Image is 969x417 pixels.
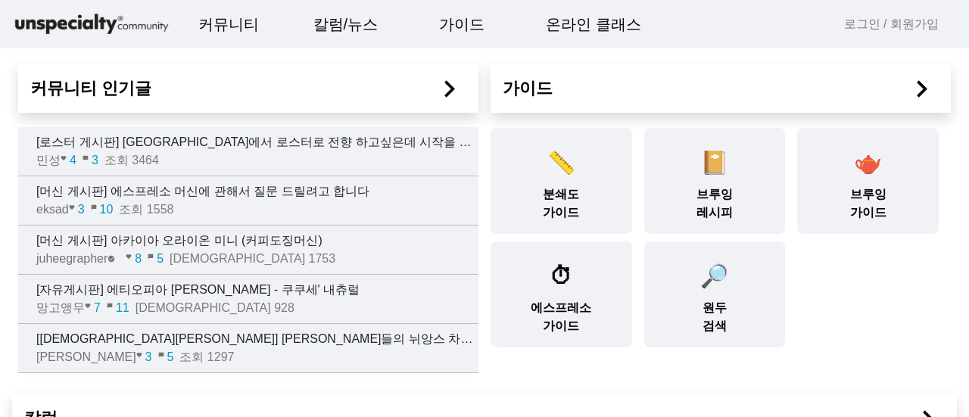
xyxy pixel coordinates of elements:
[18,324,478,372] a: [[DEMOGRAPHIC_DATA][PERSON_NAME]] [PERSON_NAME]들의 뉘앙스 차이 궁금점[PERSON_NAME]35조회 1297
[36,252,126,265] span: juheegrapher
[547,150,575,175] span: 📏
[100,291,195,329] a: 대화
[301,4,391,45] a: 칼럼/뉴스
[78,203,91,216] span: 3
[119,203,179,216] span: 조회 1558
[94,301,107,314] span: 7
[126,254,135,263] mat-icon: favorite
[136,301,301,314] span: [DEMOGRAPHIC_DATA] 928
[550,263,572,288] span: ⏱
[844,15,939,33] a: 로그인 / 회원가입
[36,182,478,201] p: [머신 게시판] 에스프레소 머신에 관해서 질문 드릴려고 합니다
[797,128,939,234] div: 브루잉 가이드
[5,291,100,329] a: 홈
[135,252,148,265] span: 8
[791,128,945,234] a: 🫖브루잉가이드
[484,241,638,347] a: ⏱에스프레소가이드
[139,315,157,327] span: 대화
[179,350,240,363] span: 조회 1297
[18,226,478,274] a: [머신 게시판] 아카이아 오라이온 미니 (커피도징머신)juheegrapher85[DEMOGRAPHIC_DATA] 1753
[100,203,120,216] span: 10
[427,4,497,45] a: 가이드
[36,281,478,299] p: [자유게시판] 에티오피아 [PERSON_NAME] - 쿠쿠세' 내츄럴
[91,204,100,213] mat-icon: chat_bubble
[18,176,478,225] a: [머신 게시판] 에스프레소 머신에 관해서 질문 드릴려고 합니다eksad310조회 1558
[107,255,126,263] mat-icon: check_circle
[116,301,136,314] span: 11
[167,350,180,363] span: 5
[148,254,157,263] mat-icon: chat_bubble
[484,128,638,234] a: 📏분쇄도가이드
[36,154,61,166] span: 민성
[85,303,94,312] mat-icon: favorite
[36,232,478,250] p: [머신 게시판] 아카이아 오라이온 미니 (커피도징머신)
[854,150,882,175] span: 🫖
[158,352,167,361] mat-icon: chat_bubble
[61,155,70,164] mat-icon: favorite
[234,314,252,326] span: 설정
[83,155,92,164] mat-icon: chat_bubble
[195,291,291,329] a: 설정
[36,350,136,363] span: [PERSON_NAME]
[70,154,83,166] span: 4
[18,127,478,176] a: [로스터 게시판] [GEOGRAPHIC_DATA]에서 로스터로 전향 하고싶은데 시작을 어떻게 해야할지 모르겠습니다..민성43조회 3464
[104,154,165,166] span: 조회 3464
[186,4,271,45] a: 커뮤니티
[644,241,786,347] div: 원두 검색
[170,252,341,265] span: [DEMOGRAPHIC_DATA] 1753
[700,263,728,288] span: 🔎
[905,72,939,106] mat-icon: chevron_right
[36,301,85,314] span: 망고앵무
[157,252,170,265] span: 5
[503,76,939,101] a: 가이드
[491,128,632,234] div: 분쇄도 가이드
[36,133,478,151] p: [로스터 게시판] [GEOGRAPHIC_DATA]에서 로스터로 전향 하고싶은데 시작을 어떻게 해야할지 모르겠습니다..
[700,150,728,175] span: 📔
[18,275,478,323] a: [자유게시판] 에티오피아 [PERSON_NAME] - 쿠쿠세' 내츄럴망고앵무711[DEMOGRAPHIC_DATA] 928
[69,204,78,213] mat-icon: favorite
[644,128,786,234] div: 브루잉 레시피
[491,241,632,347] div: 에스프레소 가이드
[36,203,69,216] span: eksad
[432,72,466,106] mat-icon: chevron_right
[30,76,466,101] a: 커뮤니티 인기글
[638,128,792,234] a: 📔브루잉레시피
[36,330,478,348] p: [[DEMOGRAPHIC_DATA][PERSON_NAME]] [PERSON_NAME]들의 뉘앙스 차이 궁금점
[136,352,145,361] mat-icon: favorite
[534,4,653,45] a: 온라인 클래스
[92,154,104,166] span: 3
[12,11,171,38] img: logo
[107,303,116,312] mat-icon: chat_bubble
[145,350,158,363] span: 3
[48,314,57,326] span: 홈
[638,241,792,347] a: 🔎원두검색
